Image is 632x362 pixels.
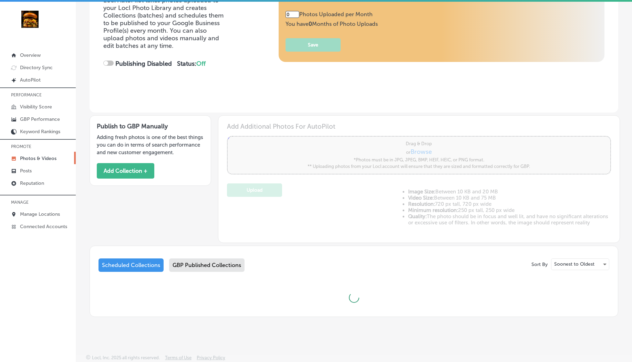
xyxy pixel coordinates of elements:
[20,224,67,230] p: Connected Accounts
[286,11,299,18] input: 10
[169,258,245,272] div: GBP Published Collections
[309,21,312,27] b: 0
[286,21,378,27] span: You have Months of Photo Uploads
[20,104,52,110] p: Visibility Score
[92,355,160,360] p: Locl, Inc. 2025 all rights reserved.
[20,168,32,174] p: Posts
[115,60,172,67] strong: Publishing Disabled
[177,60,206,67] strong: Status:
[554,261,594,267] p: Soonest to Oldest
[99,258,164,272] div: Scheduled Collections
[20,211,60,217] p: Manage Locations
[286,11,378,18] div: Photos Uploaded per Month
[97,123,204,130] h3: Publish to GBP Manually
[531,262,548,267] p: Sort By
[20,52,41,58] p: Overview
[20,116,60,122] p: GBP Performance
[20,77,41,83] p: AutoPilot
[551,259,609,270] div: Soonest to Oldest
[20,156,56,161] p: Photos & Videos
[20,180,44,186] p: Reputation
[20,65,53,71] p: Directory Sync
[97,134,204,156] p: Adding fresh photos is one of the best things you can do in terms of search performance and new c...
[286,38,341,52] button: Save
[196,60,206,67] span: Off
[11,11,49,28] img: 236f6248-51d4-441f-81ca-bd39460844ec278044108_140003795218032_8071878743168997487_n.jpg
[20,129,60,135] p: Keyword Rankings
[97,163,154,179] button: Add Collection +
